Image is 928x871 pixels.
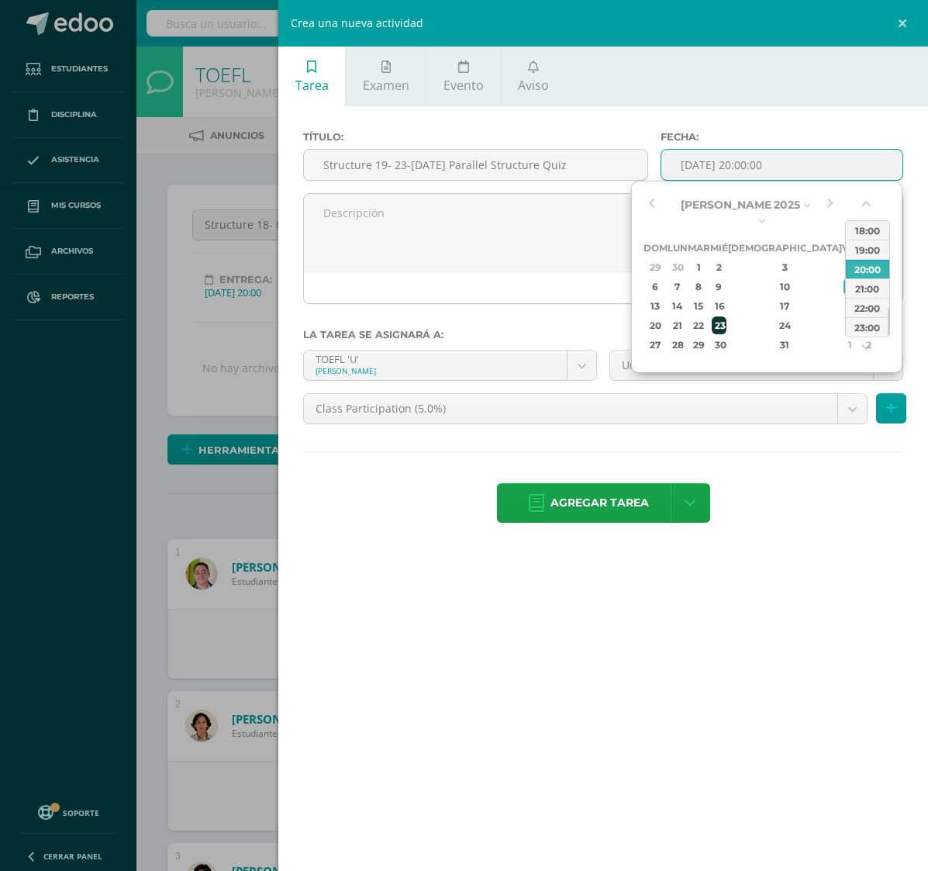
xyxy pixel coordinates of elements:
div: 2 [712,258,726,276]
span: Agregar tarea [550,484,649,522]
th: Lun [668,238,688,257]
div: 31 [740,336,831,354]
label: Título: [303,131,648,143]
input: Fecha de entrega [661,150,902,180]
th: Vie [842,238,859,257]
a: Unidad 3 [610,351,902,380]
label: Fecha: [661,131,903,143]
div: 19:00 [846,240,889,259]
a: Class Participation (5.0%) [304,394,867,423]
input: Título [304,150,647,180]
div: 30 [669,258,685,276]
div: 21:00 [846,278,889,298]
div: 20 [646,316,665,334]
div: 29 [690,336,708,354]
a: Aviso [502,47,566,106]
span: [PERSON_NAME] [681,198,775,212]
a: TOEFL 'U'[PERSON_NAME] [304,351,596,380]
span: Evento [443,77,484,94]
a: Examen [346,47,426,106]
th: Dom [643,238,668,257]
div: 1 [843,336,857,354]
span: Aviso [518,77,549,94]
div: 18 [843,297,857,315]
div: 11 [843,278,857,296]
div: 7 [669,278,685,296]
div: 8 [690,278,708,296]
span: Unidad 3 [622,351,861,380]
label: La tarea se asignará a: [303,329,903,340]
div: 24 [740,316,831,334]
div: 10 [740,278,831,296]
div: 13 [646,297,665,315]
div: 21 [669,316,685,334]
div: 14 [669,297,685,315]
div: 20:00 [846,259,889,278]
div: 22 [690,316,708,334]
div: TOEFL 'U' [316,351,555,365]
div: 27 [646,336,665,354]
div: 6 [646,278,665,296]
a: Tarea [278,47,345,106]
div: 18:00 [846,220,889,240]
th: Mar [688,238,710,257]
div: 3 [740,258,831,276]
span: 2025 [774,198,800,212]
div: 23 [712,316,726,334]
th: [DEMOGRAPHIC_DATA] [728,238,842,257]
span: Class Participation (5.0%) [316,394,826,423]
th: Mié [710,238,728,257]
div: 1 [690,258,708,276]
div: 28 [669,336,685,354]
a: Evento [426,47,500,106]
div: [PERSON_NAME] [316,365,555,376]
div: 9 [712,278,726,296]
div: 16 [712,297,726,315]
div: 30 [712,336,726,354]
div: 22:00 [846,298,889,317]
span: Tarea [295,77,329,94]
div: 15 [690,297,708,315]
div: 17 [740,297,831,315]
div: 25 [843,316,857,334]
div: 23:00 [846,317,889,337]
div: 4 [843,258,857,276]
div: 29 [646,258,665,276]
span: Examen [363,77,409,94]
